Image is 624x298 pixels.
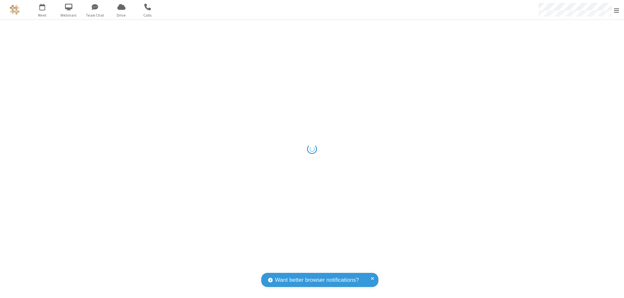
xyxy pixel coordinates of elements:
[30,12,55,18] span: Meet
[136,12,160,18] span: Calls
[57,12,81,18] span: Webinars
[109,12,134,18] span: Drive
[275,276,359,284] span: Want better browser notifications?
[83,12,107,18] span: Team Chat
[10,5,19,15] img: QA Selenium DO NOT DELETE OR CHANGE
